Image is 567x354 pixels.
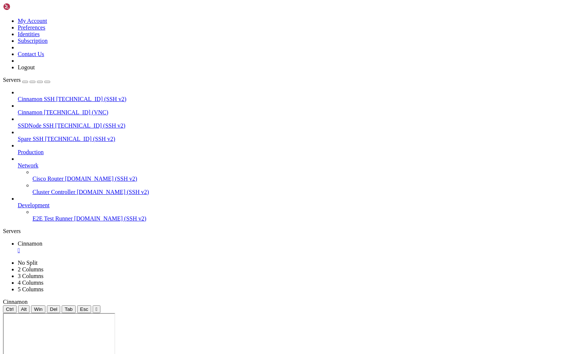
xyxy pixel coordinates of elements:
[3,3,45,10] img: Shellngn
[55,122,125,129] span: [TECHNICAL_ID] (SSH v2)
[18,273,44,279] a: 3 Columns
[18,122,564,129] a: SSDNode SSH [TECHNICAL_ID] (SSH v2)
[18,202,49,208] span: Development
[77,305,91,313] button: Esc
[32,215,564,222] a: E2E Test Runner [DOMAIN_NAME] (SSH v2)
[18,89,564,103] li: Cinnamon SSH [TECHNICAL_ID] (SSH v2)
[18,195,564,222] li: Development
[18,116,564,129] li: SSDNode SSH [TECHNICAL_ID] (SSH v2)
[18,305,30,313] button: Alt
[18,202,564,209] a: Development
[32,215,73,222] span: E2E Test Runner
[6,306,14,312] span: Ctrl
[18,109,42,115] span: Cinnamon
[32,209,564,222] li: E2E Test Runner [DOMAIN_NAME] (SSH v2)
[34,306,42,312] span: Win
[3,77,21,83] span: Servers
[18,280,44,286] a: 4 Columns
[3,305,17,313] button: Ctrl
[32,189,564,195] a: Cluster Controller [DOMAIN_NAME] (SSH v2)
[96,306,97,312] div: 
[56,96,126,102] span: [TECHNICAL_ID] (SSH v2)
[93,305,100,313] button: 
[3,299,28,305] span: Cinnamon
[18,149,564,156] a: Production
[18,136,564,142] a: Spare SSH [TECHNICAL_ID] (SSH v2)
[44,109,109,115] span: [TECHNICAL_ID] (VNC)
[18,240,42,247] span: Cinnamon
[18,156,564,195] li: Network
[18,247,564,254] a: 
[3,228,564,235] div: Servers
[18,286,44,292] a: 5 Columns
[18,129,564,142] li: Spare SSH [TECHNICAL_ID] (SSH v2)
[80,306,88,312] span: Esc
[65,306,73,312] span: Tab
[18,96,55,102] span: Cinnamon SSH
[18,162,564,169] a: Network
[18,122,54,129] span: SSDNode SSH
[31,305,45,313] button: Win
[18,51,44,57] a: Contact Us
[74,215,147,222] span: [DOMAIN_NAME] (SSH v2)
[3,77,50,83] a: Servers
[65,176,137,182] span: [DOMAIN_NAME] (SSH v2)
[18,162,38,169] span: Network
[32,169,564,182] li: Cisco Router [DOMAIN_NAME] (SSH v2)
[32,182,564,195] li: Cluster Controller [DOMAIN_NAME] (SSH v2)
[18,109,564,116] a: Cinnamon [TECHNICAL_ID] (VNC)
[62,305,76,313] button: Tab
[18,240,564,254] a: Cinnamon
[32,176,564,182] a: Cisco Router [DOMAIN_NAME] (SSH v2)
[77,189,149,195] span: [DOMAIN_NAME] (SSH v2)
[32,176,63,182] span: Cisco Router
[18,149,44,155] span: Production
[18,31,40,37] a: Identities
[18,142,564,156] li: Production
[50,306,57,312] span: Del
[18,266,44,273] a: 2 Columns
[18,103,564,116] li: Cinnamon [TECHNICAL_ID] (VNC)
[45,136,115,142] span: [TECHNICAL_ID] (SSH v2)
[47,305,60,313] button: Del
[18,96,564,103] a: Cinnamon SSH [TECHNICAL_ID] (SSH v2)
[18,38,48,44] a: Subscription
[18,18,47,24] a: My Account
[18,136,44,142] span: Spare SSH
[18,64,35,70] a: Logout
[18,24,45,31] a: Preferences
[18,260,38,266] a: No Split
[21,306,27,312] span: Alt
[32,189,75,195] span: Cluster Controller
